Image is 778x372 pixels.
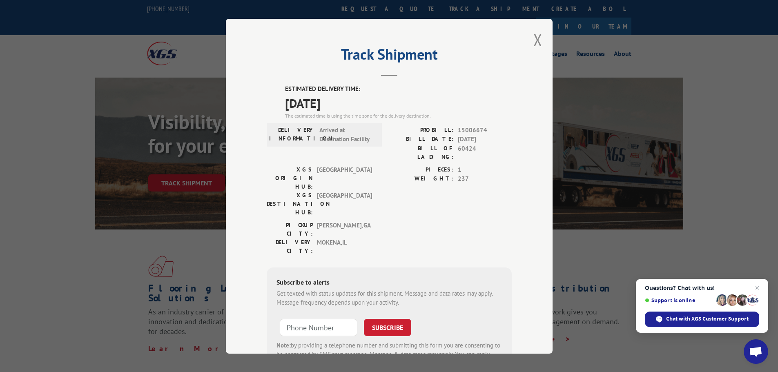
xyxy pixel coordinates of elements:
label: PICKUP CITY: [267,221,313,238]
button: Close modal [533,29,542,51]
label: DELIVERY CITY: [267,238,313,255]
label: PROBILL: [389,125,454,135]
span: 237 [458,174,512,184]
div: Subscribe to alerts [276,277,502,289]
strong: Note: [276,341,291,349]
span: 15006674 [458,125,512,135]
span: Chat with XGS Customer Support [666,315,749,323]
div: Get texted with status updates for this shipment. Message and data rates may apply. Message frequ... [276,289,502,307]
label: WEIGHT: [389,174,454,184]
button: SUBSCRIBE [364,319,411,336]
span: Arrived at Destination Facility [319,125,375,144]
label: XGS DESTINATION HUB: [267,191,313,216]
label: PIECES: [389,165,454,174]
div: Chat with XGS Customer Support [645,312,759,327]
span: 1 [458,165,512,174]
span: [PERSON_NAME] , GA [317,221,372,238]
div: The estimated time is using the time zone for the delivery destination. [285,112,512,119]
span: [GEOGRAPHIC_DATA] [317,191,372,216]
h2: Track Shipment [267,49,512,64]
label: DELIVERY INFORMATION: [269,125,315,144]
span: [DATE] [285,94,512,112]
span: 60424 [458,144,512,161]
label: BILL DATE: [389,135,454,144]
div: Open chat [744,339,768,364]
span: Close chat [752,283,762,293]
span: [DATE] [458,135,512,144]
span: [GEOGRAPHIC_DATA] [317,165,372,191]
input: Phone Number [280,319,357,336]
span: MOKENA , IL [317,238,372,255]
span: Questions? Chat with us! [645,285,759,291]
label: ESTIMATED DELIVERY TIME: [285,85,512,94]
label: XGS ORIGIN HUB: [267,165,313,191]
div: by providing a telephone number and submitting this form you are consenting to be contacted by SM... [276,341,502,368]
label: BILL OF LADING: [389,144,454,161]
span: Support is online [645,297,713,303]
